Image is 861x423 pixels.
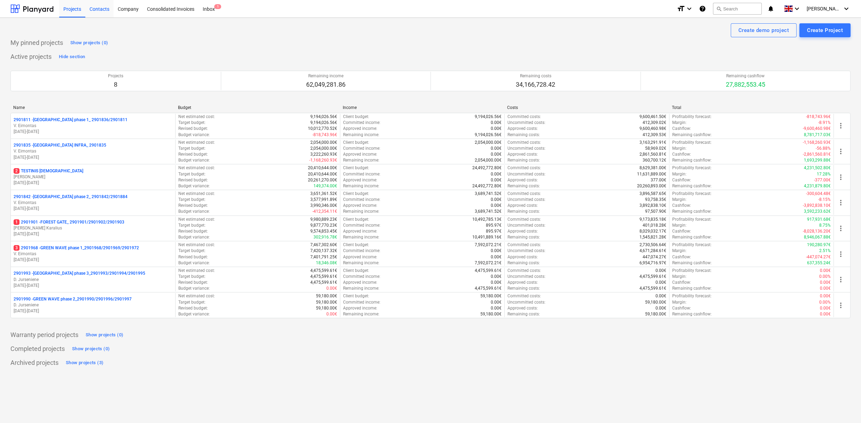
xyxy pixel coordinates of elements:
p: Revised budget : [178,151,208,157]
p: Client budget : [343,114,369,120]
p: Committed costs : [507,114,541,120]
p: Committed costs : [507,217,541,222]
p: Approved costs : [507,203,538,209]
button: Show projects (0) [70,343,111,354]
p: Cashflow : [672,203,691,209]
p: 0.00% [819,274,831,280]
p: 58,969.02€ [645,146,666,151]
p: Target budget : [178,248,205,254]
p: 6,954,716.97€ [639,260,666,266]
p: 0.00€ [491,177,502,183]
p: Approved costs : [507,126,538,132]
div: Show projects (0) [70,39,108,47]
div: Income [343,105,502,110]
span: more_vert [837,275,845,284]
p: Target budget : [178,222,205,228]
p: 8 [108,80,123,89]
p: 377.00€ [651,177,666,183]
p: 2901901 - FOREST GATE_ 2901901/2901902/2901903 [14,219,124,225]
p: V. Eimontas [14,251,172,257]
p: Uncommitted costs : [507,222,545,228]
p: 11,631,889.00€ [637,171,666,177]
p: Client budget : [343,268,369,274]
p: Budget variance : [178,183,210,189]
p: [DATE] - [DATE] [14,155,172,160]
p: 2901990 - GREEN WAVE phase 2_2901990/2901996/2901997 [14,296,132,302]
p: 4,671,284.61€ [639,248,666,254]
p: Profitability forecast : [672,114,712,120]
p: Target budget : [178,197,205,203]
p: [DATE] - [DATE] [14,129,172,135]
p: -8.91% [818,120,831,126]
p: [DATE] - [DATE] [14,206,172,212]
p: 4,475,599.61€ [310,268,337,274]
p: -412,354.11€ [312,209,337,214]
p: 0.00€ [491,280,502,285]
p: 7,420,137.32€ [310,248,337,254]
p: Profitability forecast : [672,191,712,197]
i: Knowledge base [699,5,706,13]
p: Profitability forecast : [672,165,712,171]
p: V. Eimontas [14,148,172,154]
p: Profitability forecast : [672,268,712,274]
span: more_vert [837,250,845,258]
button: Hide section [57,51,87,62]
div: 2TESTINIS [DEMOGRAPHIC_DATA][PERSON_NAME][DATE]-[DATE] [14,168,172,186]
p: [DATE] - [DATE] [14,308,172,314]
p: Approved income : [343,203,377,209]
p: Committed costs : [507,242,541,248]
p: D. Jurseniene [14,302,172,308]
p: 9,600,461.50€ [639,114,666,120]
p: 7,592,072.21€ [475,242,502,248]
p: 9,194,026.56€ [475,114,502,120]
p: 9,980,889.23€ [310,217,337,222]
p: -818,743.96€ [312,132,337,138]
p: Budget variance : [178,260,210,266]
p: Net estimated cost : [178,242,215,248]
p: Remaining income : [343,234,379,240]
p: Remaining costs [516,73,555,79]
p: 302,916.78€ [313,234,337,240]
p: 7,467,302.60€ [310,242,337,248]
p: Remaining income : [343,260,379,266]
p: 8.75% [819,222,831,228]
span: more_vert [837,301,845,310]
p: -447,074.27€ [806,254,831,260]
p: 2901835 - [GEOGRAPHIC_DATA] INFRA_ 2901835 [14,142,106,148]
p: 917,931.68€ [807,217,831,222]
p: 27,882,553.45 [726,80,765,89]
p: -377.00€ [814,177,831,183]
p: Committed costs : [507,140,541,146]
div: Total [672,105,831,110]
p: [DATE] - [DATE] [14,283,172,289]
div: Show projects (0) [72,345,110,353]
p: Remaining cashflow : [672,260,712,266]
div: Costs [507,105,666,110]
p: 1,693,299.88€ [804,157,831,163]
p: 0.00€ [491,197,502,203]
p: Target budget : [178,120,205,126]
p: 2901968 - GREEN WAVE phase 1_2901968/2901969/2901972 [14,245,139,251]
p: -1,168,260.93€ [803,140,831,146]
p: V. Eimontas [14,200,172,206]
p: Uncommitted costs : [507,120,545,126]
div: Hide section [59,53,85,61]
p: Client budget : [343,165,369,171]
p: Remaining income : [343,132,379,138]
p: Approved income : [343,254,377,260]
p: Net estimated cost : [178,165,215,171]
p: 24,492,772.80€ [472,165,502,171]
p: Net estimated cost : [178,268,215,274]
p: [DATE] - [DATE] [14,257,172,263]
p: 97,507.90€ [645,209,666,214]
p: Client budget : [343,140,369,146]
span: 1 [214,4,221,9]
p: 17.28% [817,171,831,177]
p: Committed costs : [507,191,541,197]
span: more_vert [837,173,845,181]
p: Remaining income : [343,209,379,214]
p: Committed income : [343,120,380,126]
p: 2901811 - [GEOGRAPHIC_DATA] phase 1_ 2901836/2901811 [14,117,127,123]
p: Remaining income : [343,157,379,163]
p: 20,410,644.00€ [308,165,337,171]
